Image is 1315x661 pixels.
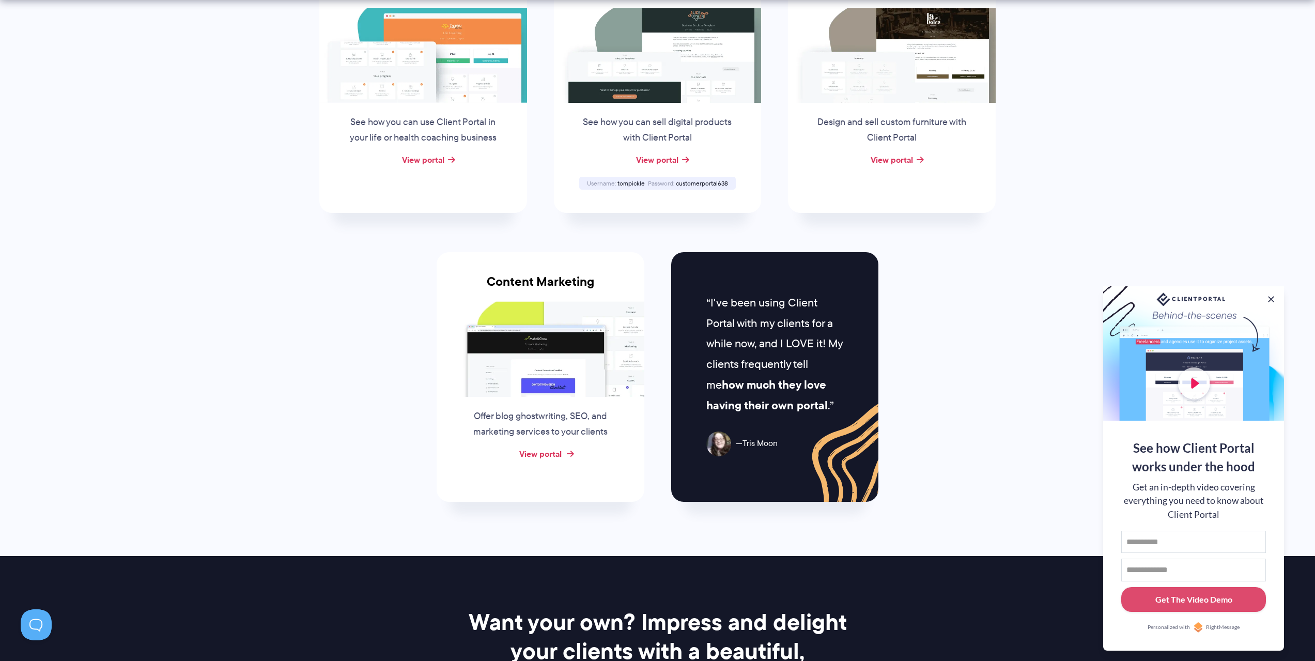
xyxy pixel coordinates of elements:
[1121,439,1266,476] div: See how Client Portal works under the hood
[462,409,619,440] p: Offer blog ghostwriting, SEO, and marketing services to your clients
[736,436,778,451] span: Tris Moon
[813,115,970,146] p: Design and sell custom furniture with Client Portal
[617,179,645,188] span: tompickle
[648,179,674,188] span: Password
[1121,622,1266,633] a: Personalized withRightMessage
[21,609,52,640] iframe: Toggle Customer Support
[1148,623,1190,632] span: Personalized with
[706,376,828,414] strong: how much they love having their own portal
[519,448,562,460] a: View portal
[437,274,644,301] h3: Content Marketing
[1193,622,1203,633] img: Personalized with RightMessage
[1121,587,1266,612] button: Get The Video Demo
[676,179,728,188] span: customerportal638
[345,115,502,146] p: See how you can use Client Portal in your life or health coaching business
[1155,593,1232,606] div: Get The Video Demo
[706,293,843,416] p: I've been using Client Portal with my clients for a while now, and I LOVE it! My clients frequent...
[587,179,616,188] span: Username
[1206,623,1240,632] span: RightMessage
[402,153,444,166] a: View portal
[579,115,736,146] p: See how you can sell digital products with Client Portal
[871,153,913,166] a: View portal
[1121,481,1266,521] div: Get an in-depth video covering everything you need to know about Client Portal
[636,153,678,166] a: View portal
